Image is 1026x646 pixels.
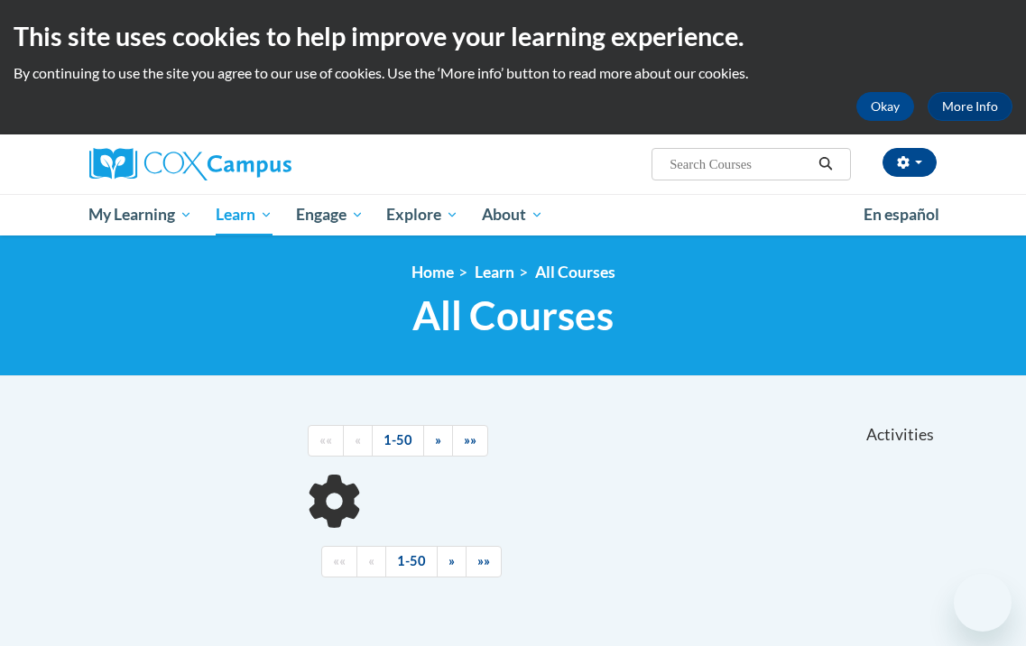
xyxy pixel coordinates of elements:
span: «« [319,432,332,448]
a: Learn [475,263,514,281]
a: More Info [928,92,1012,121]
span: My Learning [88,204,192,226]
span: Learn [216,204,273,226]
img: Cox Campus [89,148,291,180]
span: En español [864,205,939,224]
a: Cox Campus [89,148,354,180]
a: All Courses [535,263,615,281]
input: Search Courses [668,153,812,175]
button: Search [812,153,839,175]
a: Previous [343,425,373,457]
a: Home [411,263,454,281]
a: Begining [321,546,357,577]
span: Activities [866,425,934,445]
span: Explore [386,204,458,226]
button: Account Settings [883,148,937,177]
span: « [368,553,374,568]
span: » [435,432,441,448]
a: Explore [374,194,470,235]
span: « [355,432,361,448]
span: About [482,204,543,226]
p: By continuing to use the site you agree to our use of cookies. Use the ‘More info’ button to read... [14,63,1012,83]
span: «« [333,553,346,568]
a: Begining [308,425,344,457]
a: Learn [204,194,284,235]
div: Main menu [76,194,951,235]
span: Engage [296,204,364,226]
a: En español [852,196,951,234]
a: My Learning [78,194,205,235]
a: 1-50 [385,546,438,577]
span: »» [477,553,490,568]
a: 1-50 [372,425,424,457]
span: »» [464,432,476,448]
button: Okay [856,92,914,121]
a: About [470,194,555,235]
a: Previous [356,546,386,577]
iframe: Button to launch messaging window [954,574,1012,632]
h2: This site uses cookies to help improve your learning experience. [14,18,1012,54]
span: All Courses [412,291,614,339]
a: Next [423,425,453,457]
a: Engage [284,194,375,235]
a: End [452,425,488,457]
a: Next [437,546,467,577]
span: » [448,553,455,568]
a: End [466,546,502,577]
